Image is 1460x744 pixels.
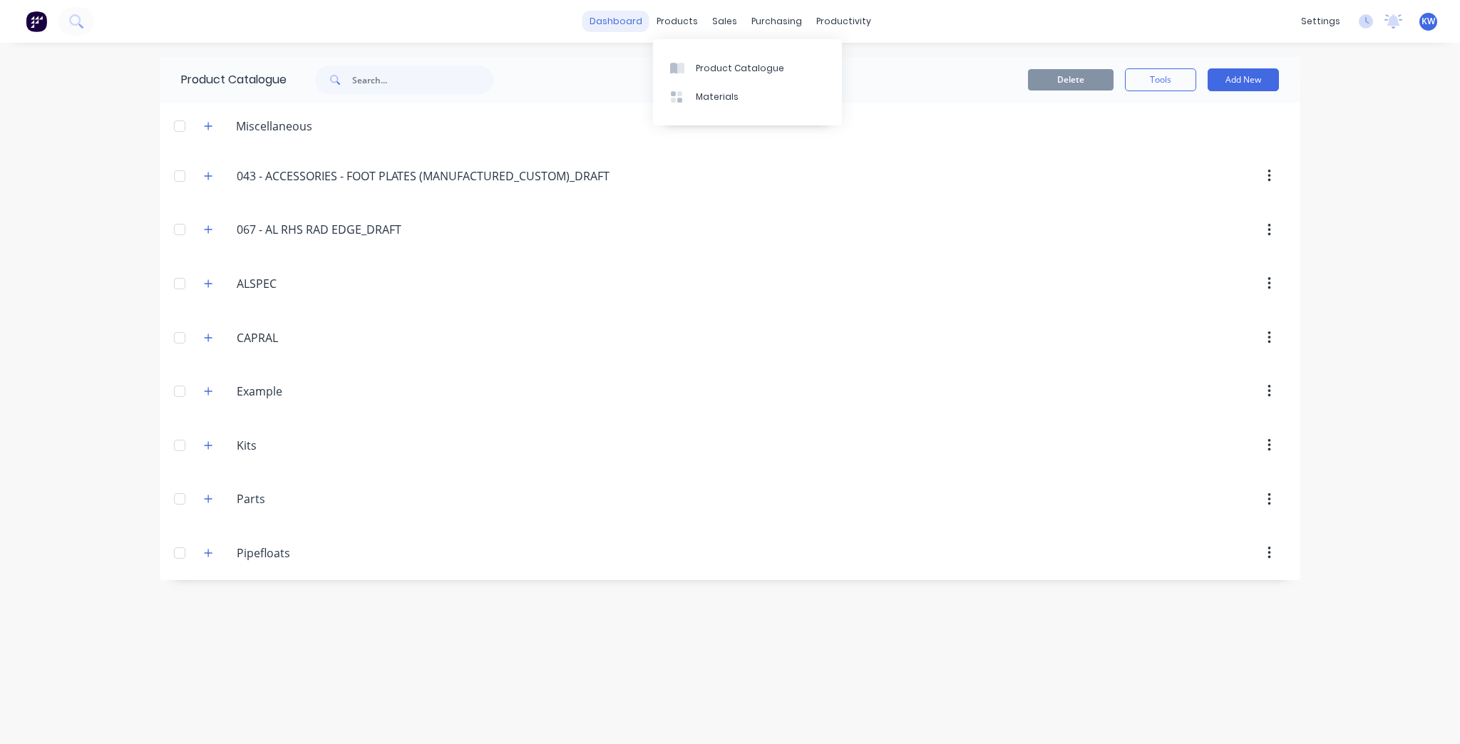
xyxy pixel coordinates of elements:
input: Enter category name [237,490,406,507]
div: Materials [696,91,739,103]
span: KW [1422,15,1435,28]
input: Enter category name [237,167,612,185]
div: sales [705,11,744,32]
input: Enter category name [237,221,406,238]
a: dashboard [582,11,649,32]
a: Product Catalogue [653,53,842,82]
div: productivity [809,11,878,32]
div: Miscellaneous [225,118,324,135]
input: Enter category name [237,383,406,400]
input: Enter category name [237,437,406,454]
div: products [649,11,705,32]
div: settings [1294,11,1347,32]
div: Product Catalogue [160,57,287,103]
input: Enter category name [237,329,406,346]
button: Tools [1125,68,1196,91]
input: Search... [352,66,493,94]
a: Materials [653,83,842,111]
button: Delete [1028,69,1114,91]
img: Factory [26,11,47,32]
input: Enter category name [237,275,406,292]
div: purchasing [744,11,809,32]
input: Enter category name [237,544,406,562]
div: Product Catalogue [696,62,784,75]
button: Add New [1208,68,1279,91]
